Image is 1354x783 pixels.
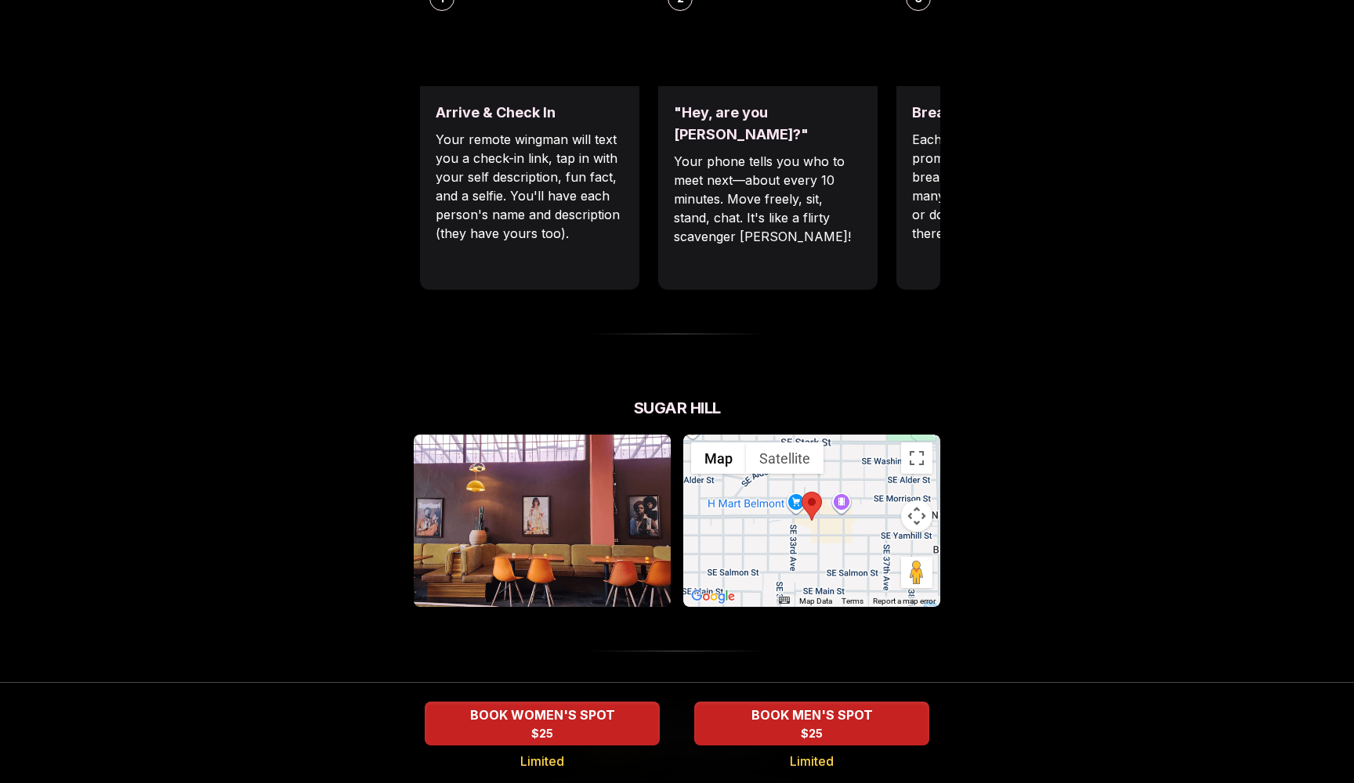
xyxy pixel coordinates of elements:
button: BOOK MEN'S SPOT - Limited [694,702,929,745]
a: Open this area in Google Maps (opens a new window) [687,586,739,607]
img: Google [687,586,739,607]
span: $25 [531,726,553,742]
button: Show street map [691,442,746,474]
h2: Sugar Hill [414,397,940,419]
img: Sugar Hill [414,435,671,607]
p: Your remote wingman will text you a check-in link, tap in with your self description, fun fact, a... [436,130,624,243]
h3: Break the ice with prompts [912,102,1100,124]
button: Map Data [799,596,832,607]
button: Map camera controls [901,500,932,532]
span: $25 [801,726,823,742]
button: BOOK WOMEN'S SPOT - Limited [425,702,660,745]
span: Limited [520,752,564,770]
button: Keyboard shortcuts [779,597,790,604]
span: BOOK MEN'S SPOT [748,705,876,724]
h3: Arrive & Check In [436,102,624,124]
button: Toggle fullscreen view [901,442,932,474]
p: Your phone tells you who to meet next—about every 10 minutes. Move freely, sit, stand, chat. It's... [674,152,862,246]
h3: "Hey, are you [PERSON_NAME]?" [674,102,862,146]
p: Each date will have new convo prompts on screen to help break the ice. Cycle through as many as y... [912,130,1100,243]
a: Report a map error [873,597,936,605]
button: Show satellite imagery [746,442,824,474]
button: Drag Pegman onto the map to open Street View [901,557,932,588]
span: Limited [790,752,834,770]
a: Terms (opens in new tab) [842,597,863,605]
span: BOOK WOMEN'S SPOT [467,705,618,724]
